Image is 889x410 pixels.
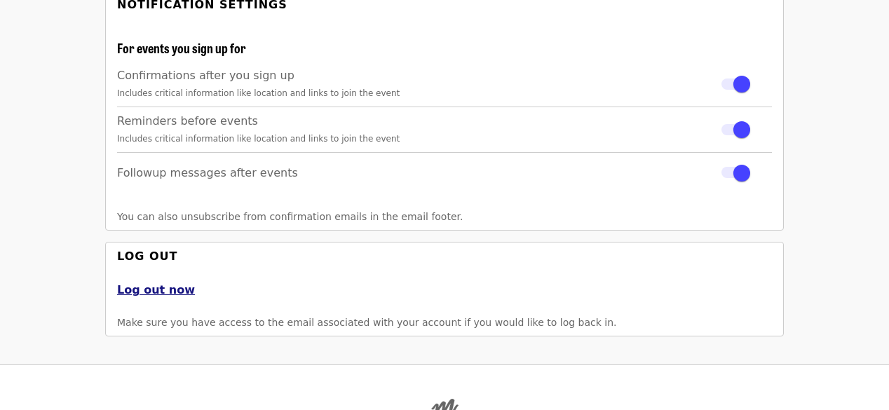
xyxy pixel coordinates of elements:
span: For events you sign up for [117,39,246,57]
p: Make sure you have access to the email associated with your account if you would like to log back... [117,315,772,330]
span: Includes critical information like location and links to join the event [117,134,400,144]
button: Log out now [117,282,195,299]
span: Includes critical information like location and links to join the event [117,88,400,98]
div: Log Out [117,248,177,265]
span: Confirmations after you sign up [117,69,294,82]
p: You can also unsubscribe from confirmation emails in the email footer. [117,210,772,224]
span: Reminders before events [117,114,258,128]
span: Followup messages after events [117,166,298,179]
